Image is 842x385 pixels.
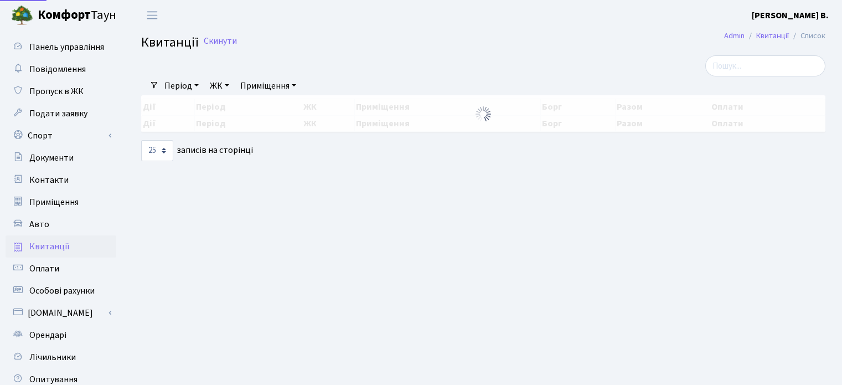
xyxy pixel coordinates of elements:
span: Квитанції [29,240,70,253]
a: Подати заявку [6,102,116,125]
span: Лічильники [29,351,76,363]
span: Квитанції [141,33,199,52]
span: Контакти [29,174,69,186]
img: Обробка... [474,105,492,123]
a: Квитанції [756,30,789,42]
a: Admin [724,30,745,42]
label: записів на сторінці [141,140,253,161]
a: Панель управління [6,36,116,58]
a: Оплати [6,258,116,280]
span: Авто [29,218,49,230]
li: Список [789,30,825,42]
nav: breadcrumb [707,24,842,48]
span: Панель управління [29,41,104,53]
a: Пропуск в ЖК [6,80,116,102]
button: Переключити навігацію [138,6,166,24]
a: Авто [6,213,116,235]
span: Документи [29,152,74,164]
input: Пошук... [705,55,825,76]
a: Документи [6,147,116,169]
a: [DOMAIN_NAME] [6,302,116,324]
a: [PERSON_NAME] В. [752,9,829,22]
a: Повідомлення [6,58,116,80]
span: Пропуск в ЖК [29,85,84,97]
a: Контакти [6,169,116,191]
span: Оплати [29,263,59,275]
a: Період [160,76,203,95]
span: Приміщення [29,196,79,208]
a: Приміщення [6,191,116,213]
select: записів на сторінці [141,140,173,161]
a: Спорт [6,125,116,147]
a: Приміщення [236,76,301,95]
img: logo.png [11,4,33,27]
span: Подати заявку [29,107,87,120]
a: Лічильники [6,346,116,368]
a: Квитанції [6,235,116,258]
a: Особові рахунки [6,280,116,302]
a: ЖК [205,76,234,95]
span: Таун [38,6,116,25]
b: Комфорт [38,6,91,24]
a: Орендарі [6,324,116,346]
span: Особові рахунки [29,285,95,297]
span: Повідомлення [29,63,86,75]
a: Скинути [204,36,237,47]
span: Орендарі [29,329,66,341]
